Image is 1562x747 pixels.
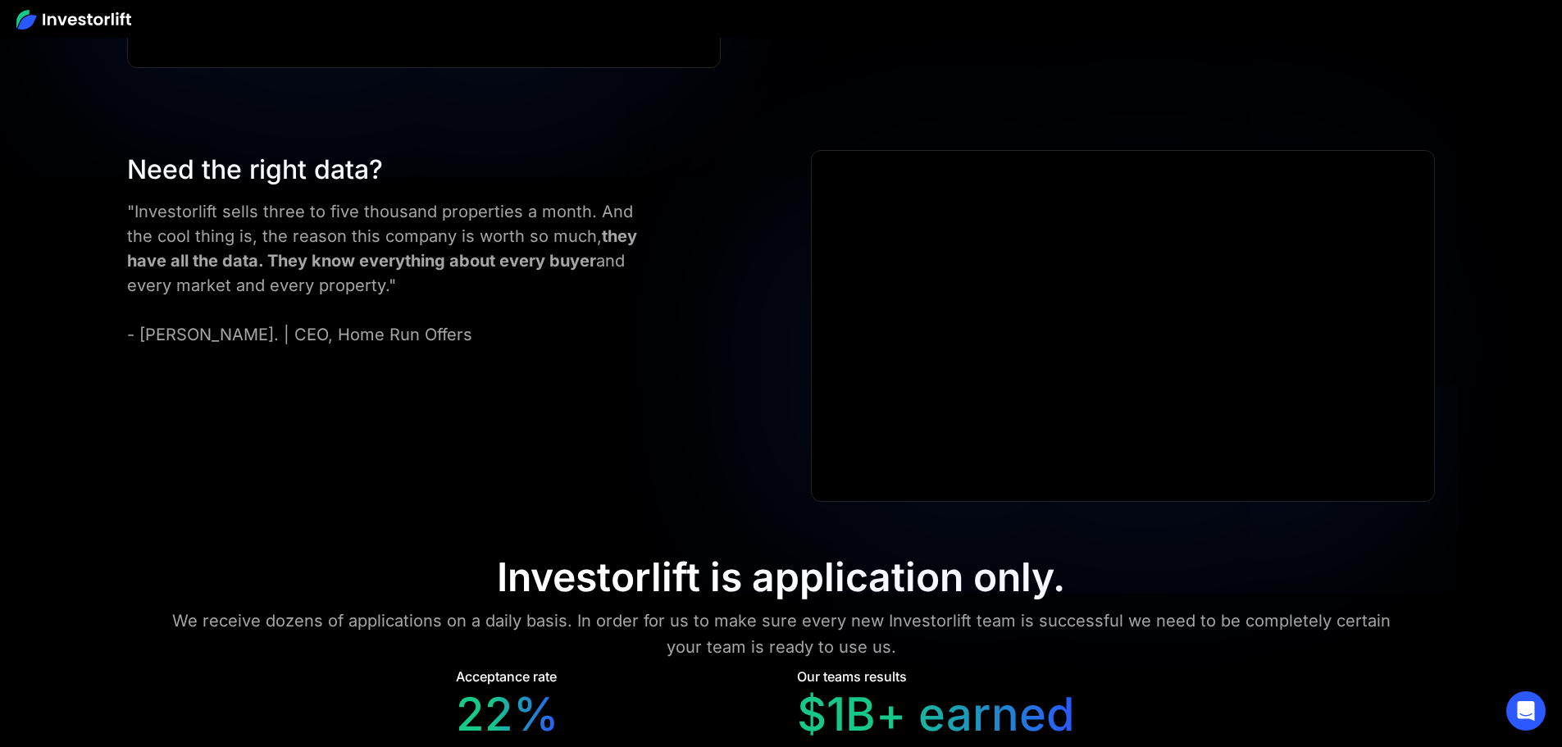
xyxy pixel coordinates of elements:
[797,667,907,686] div: Our teams results
[127,226,637,271] strong: they have all the data. They know everything about every buyer
[157,608,1406,660] div: We receive dozens of applications on a daily basis. In order for us to make sure every new Invest...
[497,553,1065,601] div: Investorlift is application only.
[812,151,1433,502] iframe: Ryan Pineda | Testimonial
[127,199,662,347] div: "Investorlift sells three to five thousand properties a month. And the cool thing is, the reason ...
[797,687,1075,742] div: $1B+ earned
[456,687,559,742] div: 22%
[456,667,557,686] div: Acceptance rate
[127,150,662,189] div: Need the right data?
[1506,691,1546,731] div: Open Intercom Messenger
